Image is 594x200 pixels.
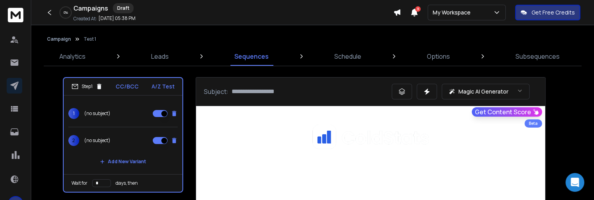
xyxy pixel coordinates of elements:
button: Get Content Score [472,107,542,117]
p: 0 % [64,10,68,15]
div: Beta [524,119,542,128]
p: My Workspace [433,9,474,16]
p: Get Free Credits [532,9,575,16]
li: Step1CC/BCCA/Z Test1(no subject)2(no subject)Add New VariantWait fordays, then [63,77,183,193]
p: Analytics [59,52,86,61]
div: Step 1 [71,83,103,90]
p: Test 1 [84,36,96,42]
a: Leads [146,47,173,66]
h1: Campaigns [73,4,108,13]
div: Open Intercom Messenger [565,173,584,192]
a: Analytics [55,47,90,66]
p: (no subject) [84,137,111,144]
p: Created At: [73,16,97,22]
p: days, then [116,180,138,186]
p: Subsequences [516,52,560,61]
p: [DATE] 05:38 PM [98,15,136,22]
span: 1 [68,108,79,119]
p: Wait for [71,180,87,186]
button: Add New Variant [94,154,152,169]
p: Subject: [204,87,228,96]
button: Get Free Credits [515,5,580,20]
a: Options [422,47,455,66]
p: CC/BCC [116,83,139,90]
div: Draft [113,3,134,13]
span: 2 [68,135,79,146]
p: (no subject) [84,110,111,117]
p: Magic AI Generator [458,88,508,95]
span: 3 [415,6,421,12]
button: Campaign [47,36,71,42]
p: A/Z Test [152,83,175,90]
button: Magic AI Generator [442,84,530,99]
a: Subsequences [511,47,564,66]
p: Options [427,52,450,61]
a: Schedule [330,47,366,66]
p: Schedule [334,52,361,61]
a: Sequences [230,47,273,66]
p: Leads [151,52,169,61]
p: Sequences [234,52,269,61]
